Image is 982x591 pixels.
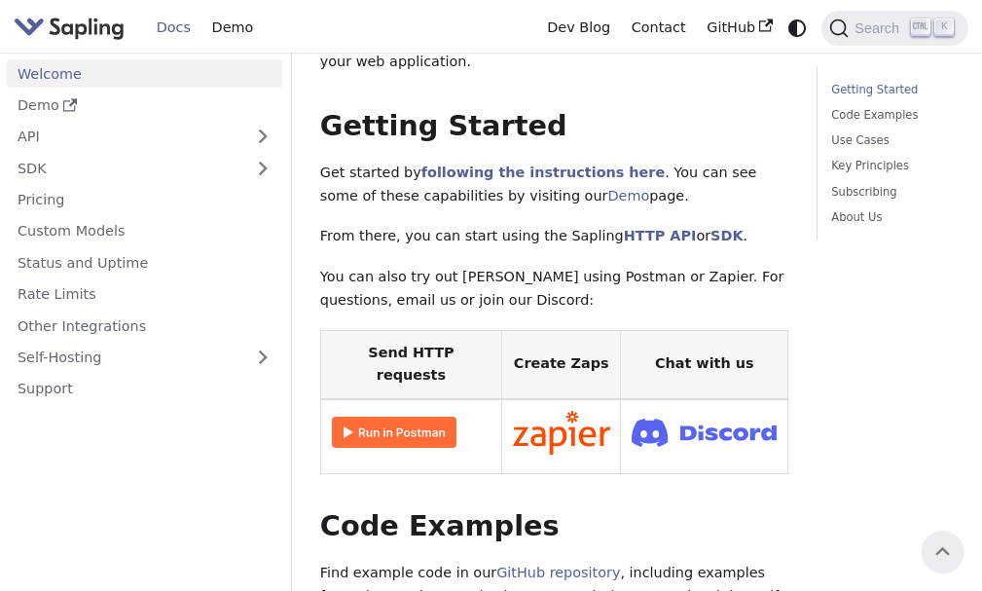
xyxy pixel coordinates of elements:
p: Get started by . You can see some of these capabilities by visiting our page. [320,162,788,208]
button: Expand sidebar category 'SDK' [243,154,282,182]
a: About Us [831,208,947,227]
img: Run in Postman [332,417,456,448]
h2: Getting Started [320,109,788,144]
a: Demo [607,188,649,203]
img: Connect in Zapier [513,411,610,456]
button: Switch between dark and light mode (currently system mode) [783,14,812,42]
p: From there, you can start using the Sapling or . [320,225,788,248]
button: Expand sidebar category 'API' [243,123,282,151]
img: Join Discord [632,413,777,453]
a: Pricing [7,186,282,214]
a: Other Integrations [7,312,282,340]
kbd: K [934,18,954,36]
a: API [7,123,243,151]
a: SDK [7,154,243,182]
button: Search (Ctrl+K) [821,11,967,46]
th: Send HTTP requests [320,330,501,399]
a: Docs [146,13,201,43]
a: Use Cases [831,131,947,150]
a: following the instructions here [421,165,665,180]
a: Key Principles [831,157,947,175]
a: Dev Blog [536,13,620,43]
a: SDK [710,228,743,243]
button: Scroll back to top [922,531,964,573]
a: Self-Hosting [7,344,282,372]
a: Rate Limits [7,280,282,309]
a: Demo [201,13,264,43]
p: You can also try out [PERSON_NAME] using Postman or Zapier. For questions, email us or join our D... [320,266,788,313]
a: Code Examples [831,106,947,125]
a: Demo [7,92,282,120]
a: GitHub repository [496,565,620,580]
a: Contact [621,13,697,43]
a: Subscribing [831,183,947,202]
th: Create Zaps [502,330,621,399]
img: Sapling.ai [14,14,125,42]
h2: Code Examples [320,509,788,544]
a: HTTP API [624,228,697,243]
a: GitHub [696,13,782,43]
a: Welcome [7,59,282,88]
span: Search [849,20,911,36]
a: Support [7,375,282,403]
a: Status and Uptime [7,248,282,277]
a: Getting Started [831,81,947,99]
a: Sapling.ai [14,14,131,42]
a: Custom Models [7,217,282,245]
th: Chat with us [621,330,788,399]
